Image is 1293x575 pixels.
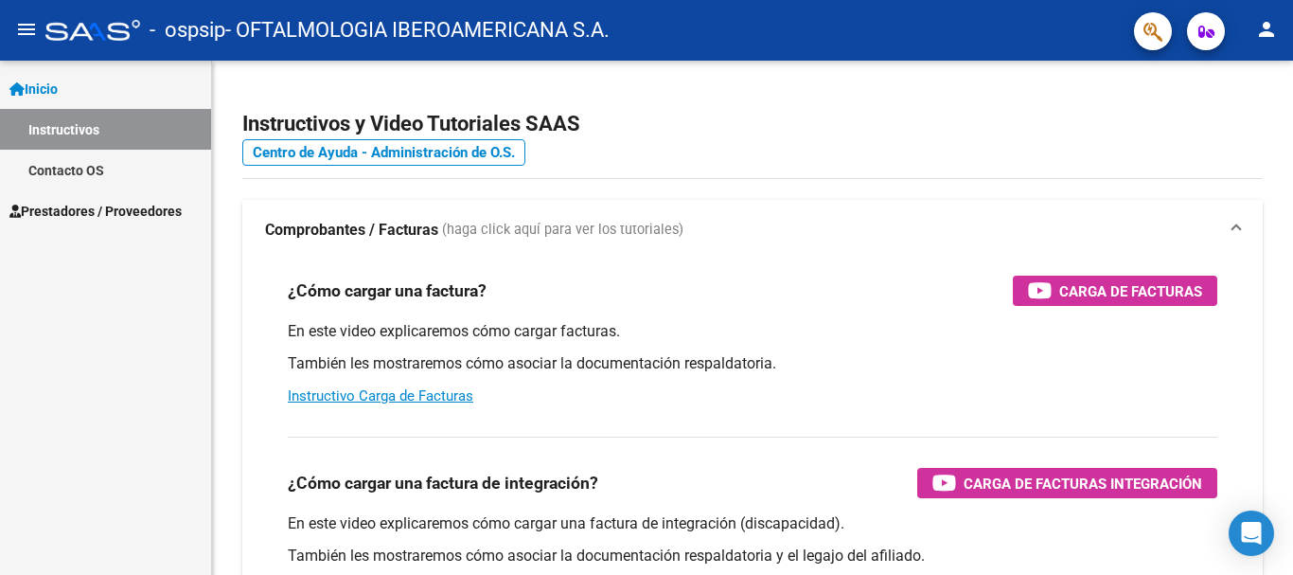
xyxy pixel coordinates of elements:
[15,18,38,41] mat-icon: menu
[964,472,1202,495] span: Carga de Facturas Integración
[288,513,1217,534] p: En este video explicaremos cómo cargar una factura de integración (discapacidad).
[288,353,1217,374] p: También les mostraremos cómo asociar la documentación respaldatoria.
[1013,276,1217,306] button: Carga de Facturas
[242,106,1263,142] h2: Instructivos y Video Tutoriales SAAS
[288,546,1217,566] p: También les mostraremos cómo asociar la documentación respaldatoria y el legajo del afiliado.
[265,220,438,241] strong: Comprobantes / Facturas
[288,470,598,496] h3: ¿Cómo cargar una factura de integración?
[288,387,473,404] a: Instructivo Carga de Facturas
[917,468,1217,498] button: Carga de Facturas Integración
[9,201,182,222] span: Prestadores / Proveedores
[288,321,1217,342] p: En este video explicaremos cómo cargar facturas.
[1229,511,1274,556] div: Open Intercom Messenger
[242,139,525,166] a: Centro de Ayuda - Administración de O.S.
[150,9,225,51] span: - ospsip
[9,79,58,99] span: Inicio
[1059,279,1202,303] span: Carga de Facturas
[242,200,1263,261] mat-expansion-panel-header: Comprobantes / Facturas (haga click aquí para ver los tutoriales)
[288,278,487,304] h3: ¿Cómo cargar una factura?
[442,220,683,241] span: (haga click aquí para ver los tutoriales)
[225,9,610,51] span: - OFTALMOLOGIA IBEROAMERICANA S.A.
[1255,18,1278,41] mat-icon: person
